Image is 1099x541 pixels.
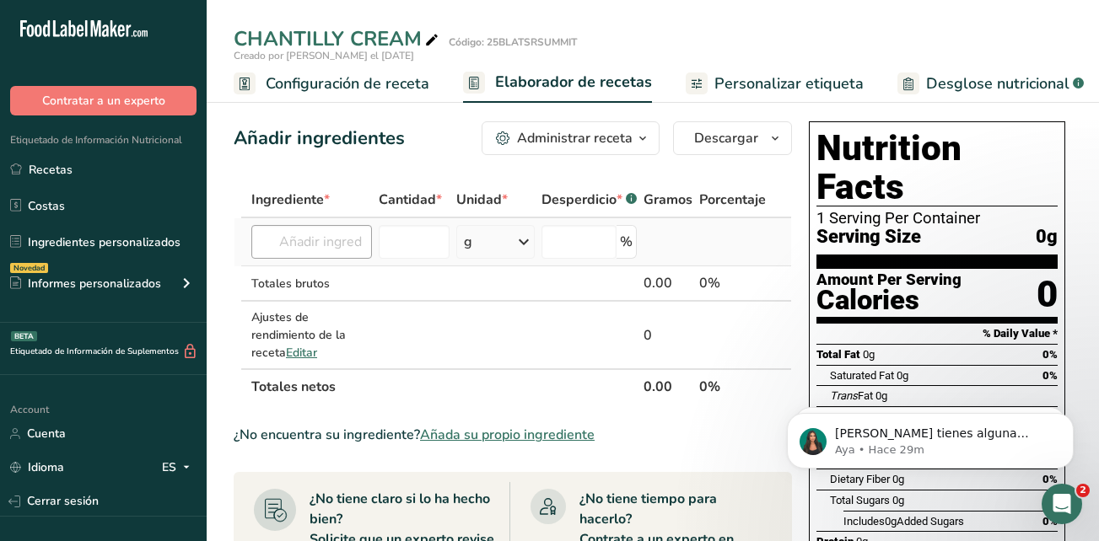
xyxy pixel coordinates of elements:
button: Administrar receta [482,121,660,155]
div: Administrar receta [517,128,633,148]
div: Desperdicio [541,190,637,210]
span: Ingrediente [251,190,330,210]
span: Elaborador de recetas [495,71,652,94]
span: Serving Size [816,227,921,248]
div: Ajustes de rendimiento de la receta [251,308,372,362]
iframe: Intercom notifications mensaje [762,378,1099,495]
span: Editar [286,345,317,361]
span: Saturated Fat [830,369,894,382]
div: 0 [1037,272,1058,317]
span: Creado por [PERSON_NAME] el [DATE] [234,49,414,62]
input: Añadir ingrediente [251,225,372,259]
span: 0g [1036,227,1058,248]
span: Total Fat [816,348,860,361]
span: 0g [863,348,875,361]
span: Personalizar etiqueta [714,72,864,95]
span: Porcentaje [699,190,766,210]
div: ¿No encuentra su ingrediente? [234,425,792,445]
div: Novedad [10,263,48,273]
span: 0g [897,369,908,382]
div: 1 Serving Per Container [816,210,1058,227]
span: 2 [1076,484,1090,497]
span: Gramos [644,190,692,210]
div: Informes personalizados [10,275,161,292]
span: Includes Added Sugars [843,515,964,528]
div: 0% [699,273,766,293]
section: % Daily Value * [816,324,1058,344]
h1: Nutrition Facts [816,129,1058,206]
a: Elaborador de recetas [463,63,652,104]
span: Añada su propio ingrediente [420,425,595,445]
th: 0.00 [640,368,696,404]
div: 0 [644,325,692,345]
a: Personalizar etiqueta [686,65,864,103]
a: Desglose nutricional [897,65,1084,103]
div: CHANTILLY CREAM [234,24,442,54]
div: Totales brutos [251,275,372,292]
span: Unidad [456,190,508,210]
div: Amount Per Serving [816,272,962,288]
a: Configuración de receta [234,65,429,103]
a: Idioma [10,453,64,482]
div: 0.00 [644,273,692,293]
div: ES [162,458,197,478]
th: Totales netos [248,368,640,404]
div: Código: 25BLATSRSUMMIT [449,35,577,50]
span: Total Sugars [830,494,890,506]
span: 0% [1042,369,1058,382]
span: 0g [885,515,897,528]
span: Configuración de receta [266,72,429,95]
th: 0% [696,368,769,404]
span: 0% [1042,348,1058,361]
button: Descargar [673,121,792,155]
button: Contratar a un experto [10,86,197,115]
span: Cantidad [379,190,442,210]
div: Añadir ingredientes [234,125,405,153]
div: BETA [11,331,37,341]
span: Descargar [694,128,758,148]
div: g [464,232,472,252]
div: Calories [816,288,962,313]
span: Desglose nutricional [926,72,1069,95]
iframe: Intercom live chat [1042,484,1082,524]
span: 0g [892,494,904,506]
span: 0% [1042,515,1058,528]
